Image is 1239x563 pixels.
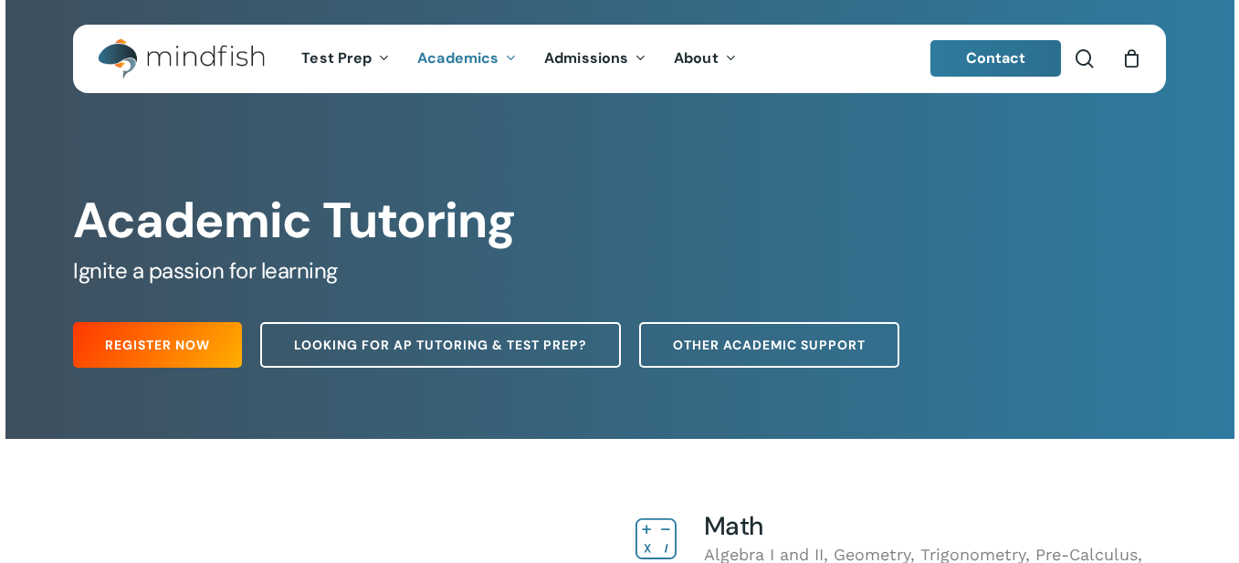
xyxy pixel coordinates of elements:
a: Other Academic Support [639,322,899,368]
span: Register Now [105,336,210,354]
a: Looking for AP Tutoring & Test Prep? [260,322,621,368]
h5: Ignite a passion for learning [73,256,1166,286]
span: Contact [966,48,1026,68]
a: Academics [404,51,530,67]
a: Cart [1121,48,1141,68]
span: About [674,48,719,68]
a: Contact [930,40,1062,77]
a: Admissions [530,51,660,67]
header: Main Menu [73,25,1166,93]
h4: Math [704,513,1192,540]
span: Admissions [544,48,628,68]
a: Test Prep [288,51,404,67]
nav: Main Menu [288,25,750,93]
h1: Academic Tutoring [73,192,1166,250]
a: Register Now [73,322,242,368]
span: Other Academic Support [673,336,866,354]
span: Looking for AP Tutoring & Test Prep? [294,336,587,354]
span: Test Prep [301,48,372,68]
span: Academics [417,48,499,68]
a: About [660,51,751,67]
